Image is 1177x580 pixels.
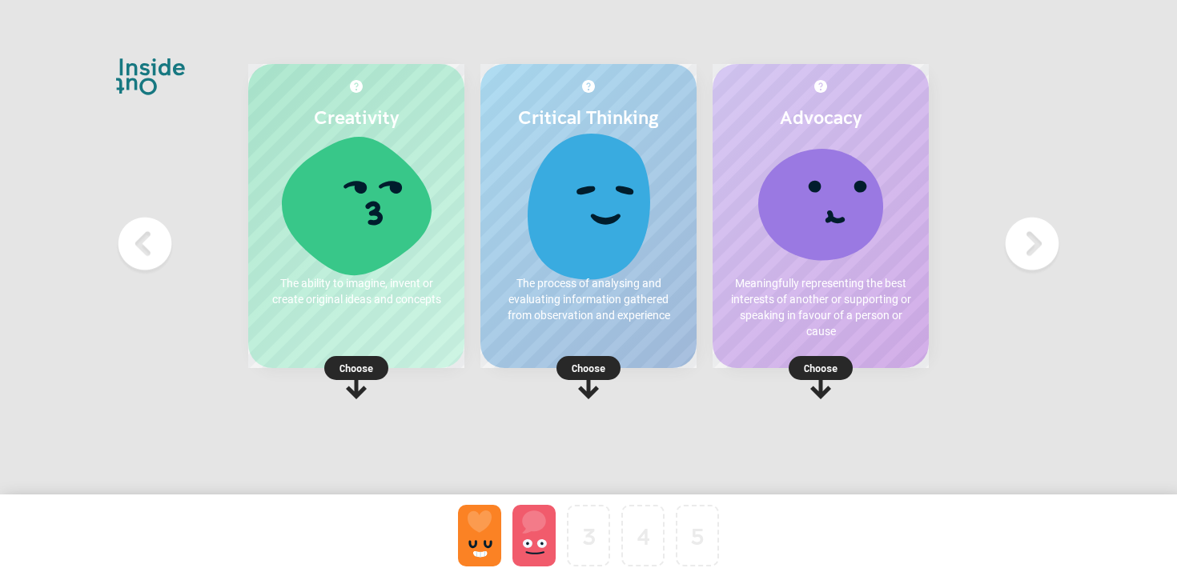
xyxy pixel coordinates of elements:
[113,212,177,276] img: Previous
[264,275,448,307] p: The ability to imagine, invent or create original ideas and concepts
[248,360,464,376] p: Choose
[264,106,448,128] h2: Creativity
[496,275,681,323] p: The process of analysing and evaluating information gathered from observation and experience
[713,360,929,376] p: Choose
[729,106,913,128] h2: Advocacy
[350,80,363,93] img: More about Creativity
[729,275,913,339] p: Meaningfully representing the best interests of another or supporting or speaking in favour of a ...
[496,106,681,128] h2: Critical Thinking
[1000,212,1064,276] img: Next
[480,360,697,376] p: Choose
[582,80,595,93] img: More about Critical Thinking
[814,80,827,93] img: More about Advocacy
